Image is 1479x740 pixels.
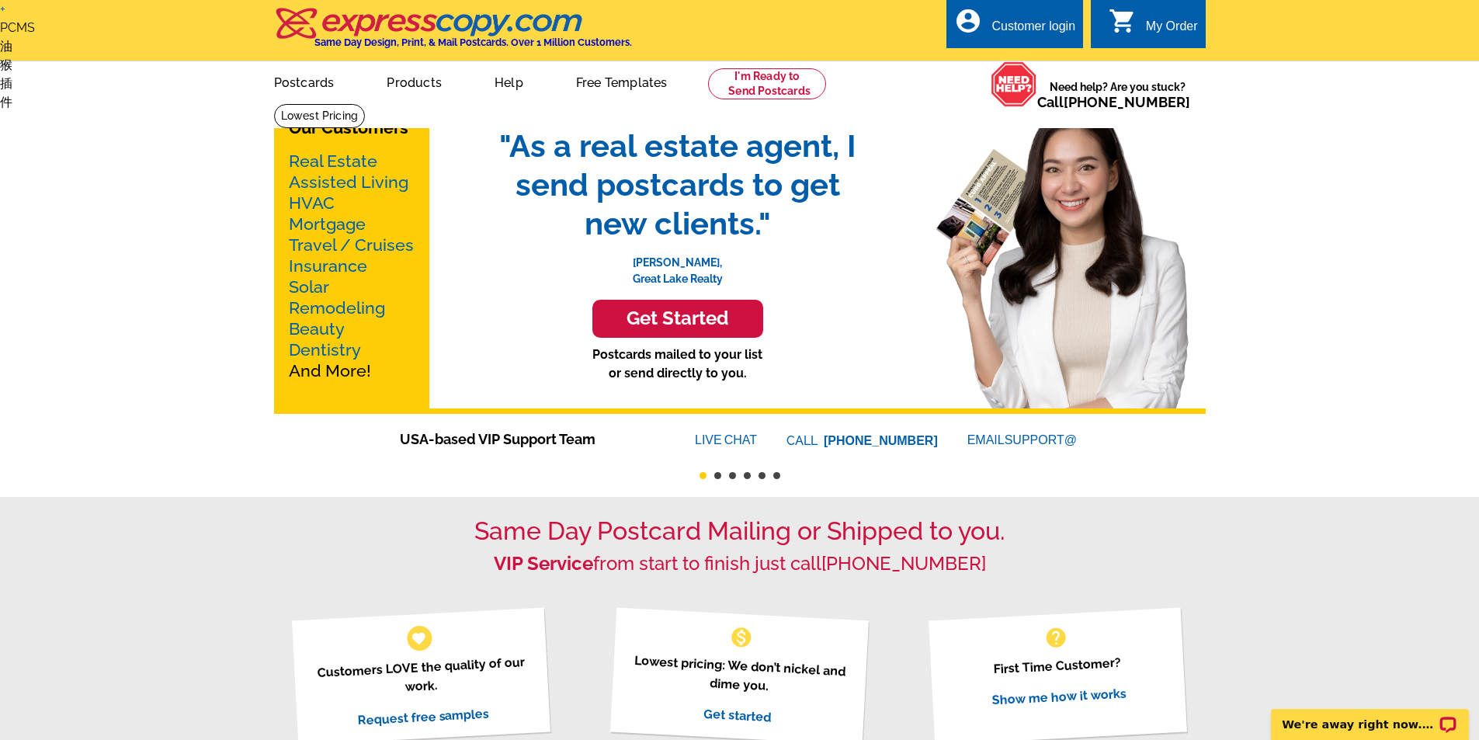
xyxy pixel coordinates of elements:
[630,651,849,700] p: Lowest pricing: We don’t nickel and dime you.
[357,706,490,728] a: Request free samples
[954,17,1075,36] a: account_circle Customer login
[824,434,938,447] a: [PHONE_NUMBER]
[314,36,632,48] h4: Same Day Design, Print, & Mail Postcards. Over 1 Million Customers.
[289,277,329,297] a: Solar
[484,346,872,383] p: Postcards mailed to your list or send directly to you.
[289,193,335,213] a: HVAC
[948,651,1167,681] p: First Time Customer?
[954,7,982,35] i: account_circle
[1146,19,1198,41] div: My Order
[786,432,820,450] font: CALL
[612,307,744,330] h3: Get Started
[311,652,531,701] p: Customers LOVE the quality of our work.
[289,172,408,192] a: Assisted Living
[289,214,366,234] a: Mortgage
[744,472,751,479] button: 4 of 6
[1064,94,1190,110] a: [PHONE_NUMBER]
[991,686,1127,707] a: Show me how it works
[289,298,385,318] a: Remodeling
[967,433,1079,446] a: EMAILSUPPORT@
[494,552,593,575] strong: VIP Service
[289,151,415,381] p: And More!
[274,19,632,48] a: Same Day Design, Print, & Mail Postcards. Over 1 Million Customers.
[729,625,754,650] span: monetization_on
[289,340,361,360] a: Dentistry
[411,630,427,646] span: favorite
[551,63,693,99] a: Free Templates
[695,433,757,446] a: LIVECHAT
[773,472,780,479] button: 6 of 6
[289,319,345,339] a: Beauty
[703,706,772,724] a: Get started
[289,151,377,171] a: Real Estate
[289,235,414,255] a: Travel / Cruises
[1109,7,1137,35] i: shopping_cart
[400,429,648,450] span: USA-based VIP Support Team
[484,243,872,287] p: [PERSON_NAME], Great Lake Realty
[700,472,707,479] button: 1 of 6
[289,256,367,276] a: Insurance
[1037,94,1190,110] span: Call
[470,63,548,99] a: Help
[1261,691,1479,740] iframe: LiveChat chat widget
[1037,79,1198,110] span: Need help? Are you stuck?
[249,63,359,99] a: Postcards
[759,472,766,479] button: 5 of 6
[991,19,1075,41] div: Customer login
[1005,431,1079,450] font: SUPPORT@
[484,127,872,243] span: "As a real estate agent, I send postcards to get new clients."
[274,516,1206,546] h1: Same Day Postcard Mailing or Shipped to you.
[1109,17,1198,36] a: shopping_cart My Order
[362,63,467,99] a: Products
[274,553,1206,575] h2: from start to finish just call
[695,431,724,450] font: LIVE
[991,61,1037,107] img: help
[714,472,721,479] button: 2 of 6
[729,472,736,479] button: 3 of 6
[1043,625,1068,650] span: help
[484,300,872,338] a: Get Started
[821,552,986,575] a: [PHONE_NUMBER]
